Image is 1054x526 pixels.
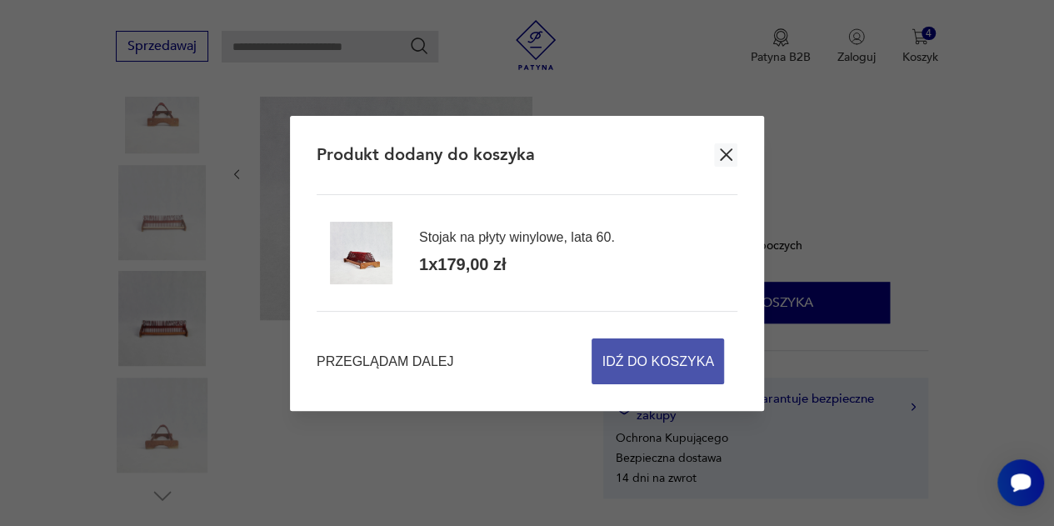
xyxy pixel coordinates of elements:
[592,338,724,384] button: Idź do koszyka
[602,339,714,383] span: Idź do koszyka
[330,222,392,284] img: Zdjęcie produktu
[997,459,1044,506] iframe: Smartsupp widget button
[419,253,507,276] div: 1 x 179,00 zł
[317,143,535,166] h2: Produkt dodany do koszyka
[317,352,453,371] button: Przeglądam dalej
[419,230,615,245] div: Stojak na płyty winylowe, lata 60.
